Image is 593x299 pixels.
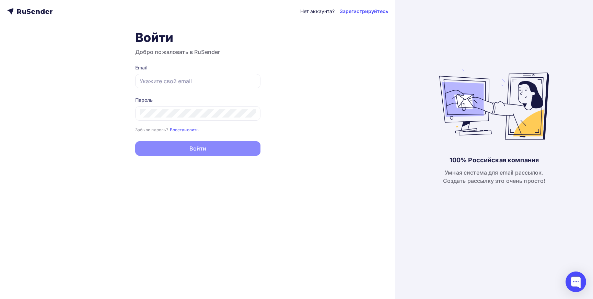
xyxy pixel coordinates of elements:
div: 100% Российская компания [450,156,539,164]
small: Восстановить [170,127,199,132]
div: Умная система для email рассылок. Создать рассылку это очень просто! [443,168,546,185]
div: Пароль [135,97,260,103]
div: Email [135,64,260,71]
h1: Войти [135,30,260,45]
input: Укажите свой email [140,77,256,85]
a: Зарегистрируйтесь [340,8,388,15]
button: Войти [135,141,260,156]
div: Нет аккаунта? [300,8,335,15]
h3: Добро пожаловать в RuSender [135,48,260,56]
a: Восстановить [170,126,199,132]
small: Забыли пароль? [135,127,168,132]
